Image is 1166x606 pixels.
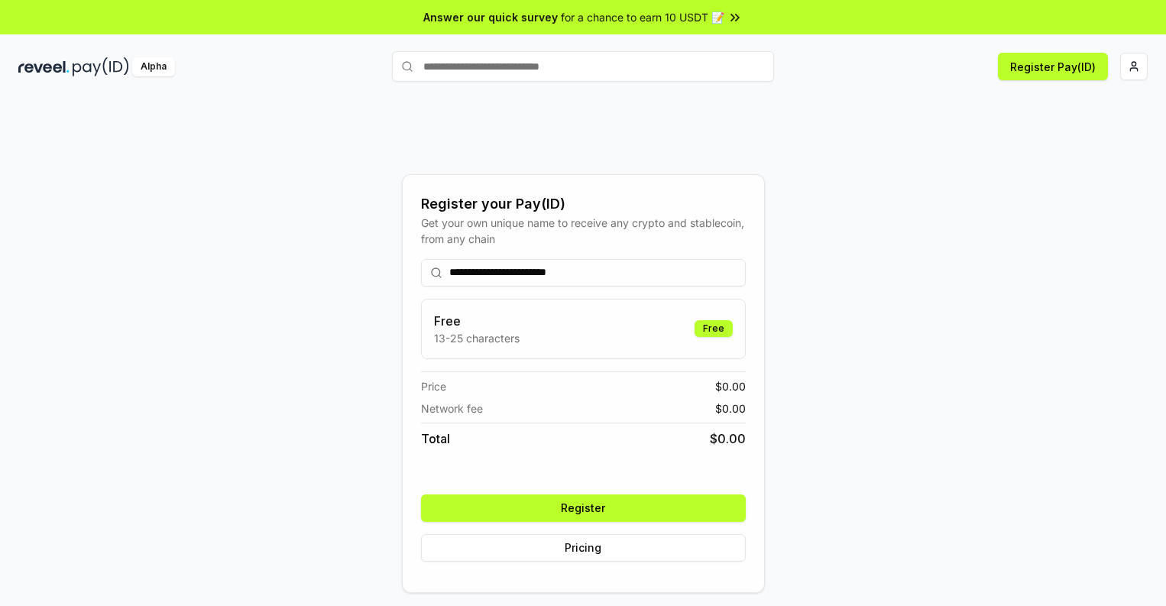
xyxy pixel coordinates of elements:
[710,429,746,448] span: $ 0.00
[998,53,1108,80] button: Register Pay(ID)
[421,400,483,416] span: Network fee
[421,378,446,394] span: Price
[715,378,746,394] span: $ 0.00
[132,57,175,76] div: Alpha
[421,534,746,562] button: Pricing
[434,330,520,346] p: 13-25 characters
[434,312,520,330] h3: Free
[73,57,129,76] img: pay_id
[695,320,733,337] div: Free
[421,215,746,247] div: Get your own unique name to receive any crypto and stablecoin, from any chain
[423,9,558,25] span: Answer our quick survey
[715,400,746,416] span: $ 0.00
[421,429,450,448] span: Total
[421,193,746,215] div: Register your Pay(ID)
[18,57,70,76] img: reveel_dark
[421,494,746,522] button: Register
[561,9,724,25] span: for a chance to earn 10 USDT 📝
